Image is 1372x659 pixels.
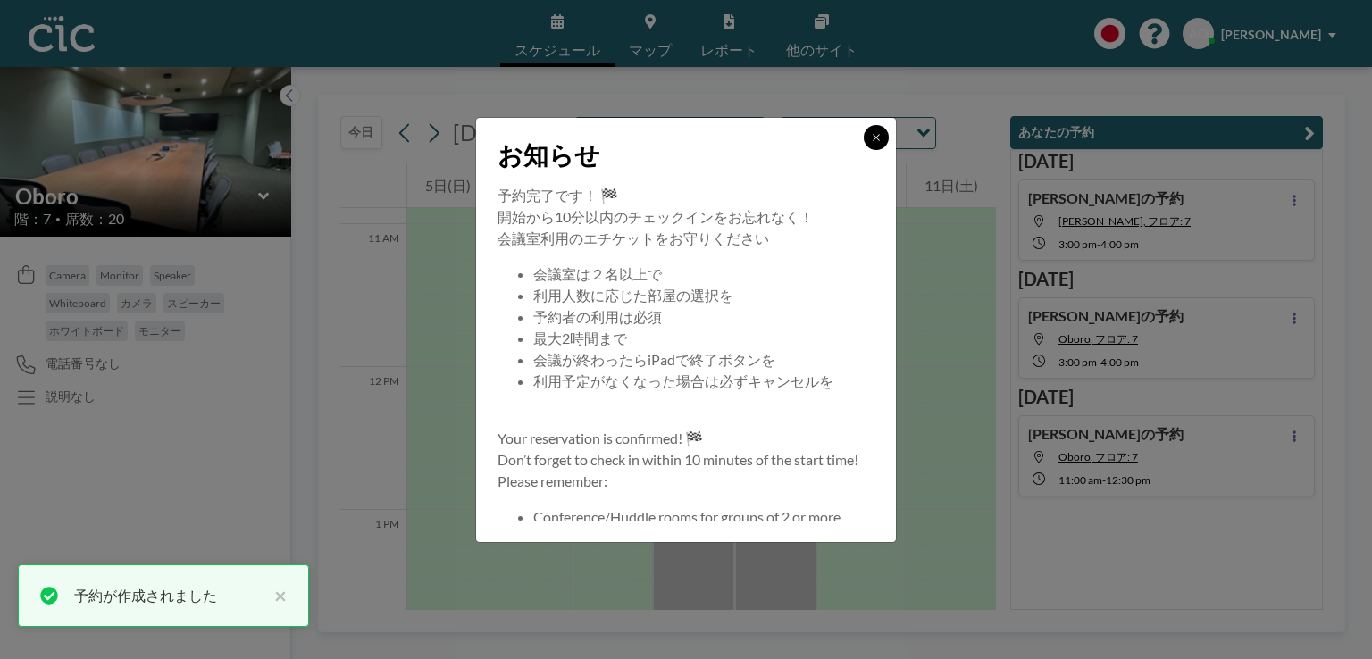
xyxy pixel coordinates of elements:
span: 会議が終わったらiPadで終了ボタンを [533,351,775,368]
button: close [265,585,287,606]
span: 会議室利用のエチケットをお守りください [498,229,769,246]
span: 開始から10分以内のチェックインをお忘れなく！ [498,208,814,225]
span: 最大2時間まで [533,329,627,346]
span: 利用予定がなくなった場合は必ずキャンセルを [533,372,833,389]
span: お知らせ [498,139,600,171]
span: 予約者の利用は必須 [533,308,662,325]
span: 会議室は２名以上で [533,265,662,282]
span: Please remember: [498,472,607,489]
div: 予約が作成されました [74,585,265,606]
span: 予約完了です！ 🏁 [498,187,618,204]
span: 利用人数に応じた部屋の選択を [533,287,733,304]
span: Don’t forget to check in within 10 minutes of the start time! [498,451,858,468]
span: Your reservation is confirmed! 🏁 [498,430,703,446]
span: Conference/Huddle rooms for groups of 2 or more [533,508,841,525]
